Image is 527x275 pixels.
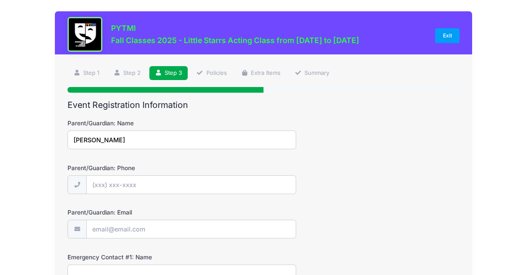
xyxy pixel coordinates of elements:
label: Parent/Guardian: Email [68,208,198,217]
a: Extra Items [235,66,286,80]
input: email@email.com [86,220,296,238]
label: Parent/Guardian: Phone [68,164,198,172]
input: (xxx) xxx-xxxx [86,175,296,194]
label: Parent/Guardian: Name [68,119,198,127]
label: Emergency Contact #1: Name [68,253,198,262]
a: Exit [435,28,459,43]
a: Step 2 [108,66,146,80]
h2: Event Registration Information [68,100,459,110]
a: Step 3 [149,66,188,80]
a: Step 1 [68,66,105,80]
a: Summary [289,66,335,80]
a: Policies [191,66,233,80]
h3: Fall Classes 2025 - Little Starrs Acting Class from [DATE] to [DATE] [111,36,359,45]
h3: PYTMI [111,23,359,33]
